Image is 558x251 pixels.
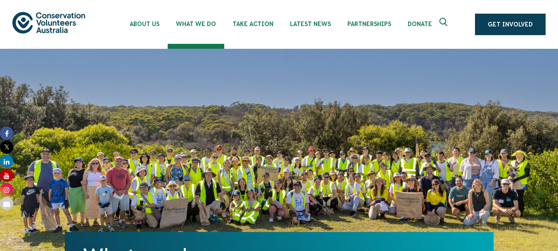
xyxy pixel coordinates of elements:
span: Donate [408,21,432,27]
span: Take Action [233,21,273,27]
button: Expand search box Close search box [435,14,454,34]
span: About Us [130,21,159,27]
a: Get Involved [475,14,546,35]
span: Partnerships [347,21,391,27]
span: Expand search box [439,18,450,31]
span: Latest News [290,21,331,27]
span: What We Do [176,21,216,27]
img: logo.svg [12,12,85,33]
